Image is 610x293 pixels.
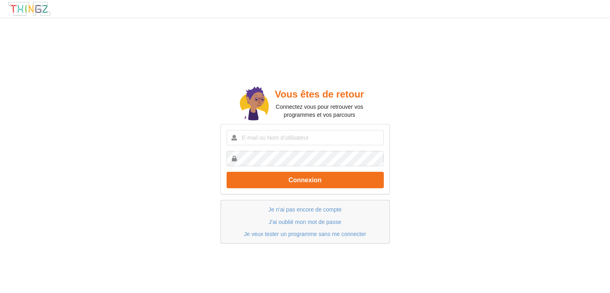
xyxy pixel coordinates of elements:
[269,88,370,101] h2: Vous êtes de retour
[244,231,366,237] a: Je veux tester un programme sans me connecter
[227,172,384,188] button: Connexion
[268,206,341,213] a: Je n'ai pas encore de compte
[269,103,370,119] p: Connectez vous pour retrouver vos programmes et vos parcours
[269,219,341,225] a: J'ai oublié mon mot de passe
[227,130,384,145] input: E-mail ou Nom d'utilisateur
[8,1,51,16] img: thingz_logo.png
[240,87,269,122] img: doc.svg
